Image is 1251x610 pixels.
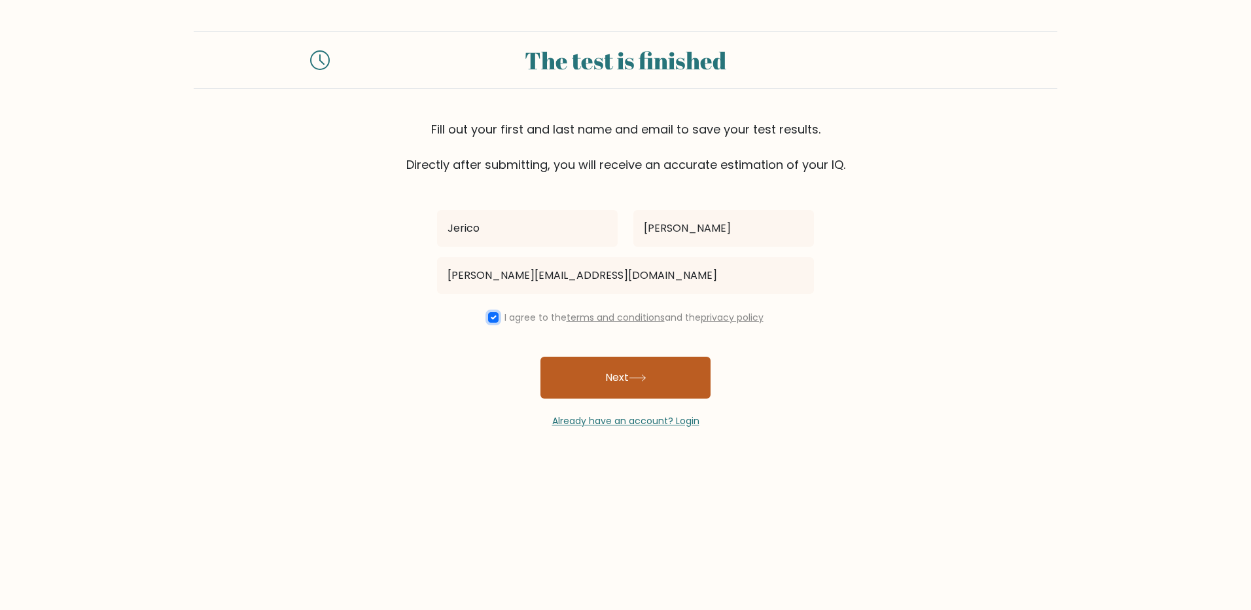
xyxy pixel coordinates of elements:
[437,257,814,294] input: Email
[504,311,764,324] label: I agree to the and the
[633,210,814,247] input: Last name
[437,210,618,247] input: First name
[540,357,711,399] button: Next
[567,311,665,324] a: terms and conditions
[345,43,906,78] div: The test is finished
[552,414,699,427] a: Already have an account? Login
[194,120,1057,173] div: Fill out your first and last name and email to save your test results. Directly after submitting,...
[701,311,764,324] a: privacy policy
